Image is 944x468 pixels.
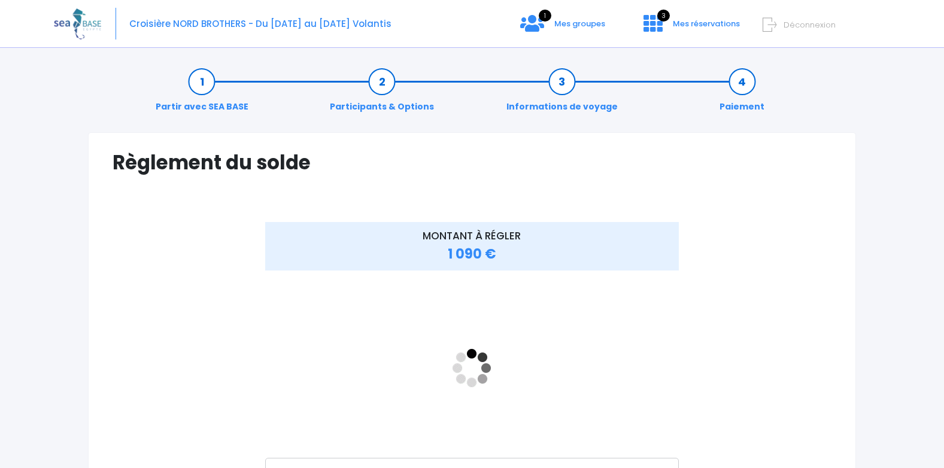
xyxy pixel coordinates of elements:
a: 3 Mes réservations [634,22,747,34]
span: MONTANT À RÉGLER [423,229,521,243]
span: 1 [539,10,551,22]
a: Partir avec SEA BASE [150,75,254,113]
span: 3 [657,10,670,22]
a: Informations de voyage [500,75,624,113]
h1: Règlement du solde [113,151,831,174]
span: Mes réservations [673,18,740,29]
a: 1 Mes groupes [511,22,615,34]
span: Mes groupes [554,18,605,29]
a: Participants & Options [324,75,440,113]
a: Paiement [714,75,770,113]
span: Déconnexion [784,19,836,31]
iframe: <!-- //required --> [265,278,679,458]
span: Croisière NORD BROTHERS - Du [DATE] au [DATE] Volantis [129,17,391,30]
span: 1 090 € [448,245,496,263]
